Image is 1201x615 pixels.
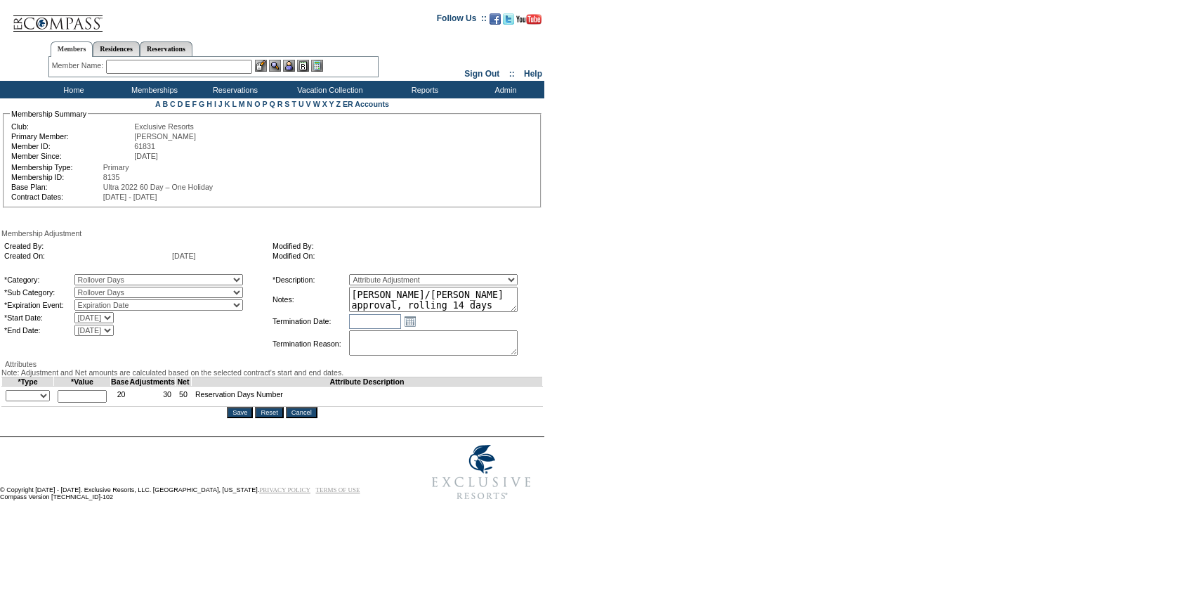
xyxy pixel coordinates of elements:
[437,12,487,29] td: Follow Us ::
[176,387,192,407] td: 50
[273,242,535,250] td: Modified By:
[51,41,93,57] a: Members
[11,152,133,160] td: Member Since:
[172,252,196,260] span: [DATE]
[273,274,348,285] td: *Description:
[4,242,171,250] td: Created By:
[503,18,514,26] a: Follow us on Twitter
[111,387,129,407] td: 20
[273,330,348,357] td: Termination Reason:
[336,100,341,108] a: Z
[524,69,542,79] a: Help
[11,142,133,150] td: Member ID:
[134,142,155,150] span: 61831
[273,287,348,312] td: Notes:
[134,122,194,131] span: Exclusive Resorts
[134,132,196,141] span: [PERSON_NAME]
[503,13,514,25] img: Follow us on Twitter
[170,100,176,108] a: C
[11,122,133,131] td: Club:
[316,486,360,493] a: TERMS OF USE
[11,183,102,191] td: Base Plan:
[178,100,183,108] a: D
[214,100,216,108] a: I
[273,252,535,260] td: Modified On:
[11,173,102,181] td: Membership ID:
[225,100,230,108] a: K
[32,81,112,98] td: Home
[1,360,543,368] div: Attributes
[11,193,102,201] td: Contract Dates:
[464,69,499,79] a: Sign Out
[129,387,176,407] td: 30
[286,407,317,418] input: Cancel
[284,100,289,108] a: S
[129,377,176,387] td: Adjustments
[111,377,129,387] td: Base
[254,100,260,108] a: O
[11,163,102,171] td: Membership Type:
[490,13,501,25] img: Become our fan on Facebook
[255,60,267,72] img: b_edit.gif
[419,437,544,507] img: Exclusive Resorts
[227,407,253,418] input: Save
[134,152,158,160] span: [DATE]
[206,100,212,108] a: H
[4,252,171,260] td: Created On:
[103,163,129,171] span: Primary
[313,100,320,108] a: W
[10,110,88,118] legend: Membership Summary
[199,100,204,108] a: G
[52,60,106,72] div: Member Name:
[1,229,543,238] div: Membership Adjustment
[402,313,418,329] a: Open the calendar popup.
[311,60,323,72] img: b_calculator.gif
[193,81,274,98] td: Reservations
[343,100,389,108] a: ER Accounts
[277,100,283,108] a: R
[273,313,348,329] td: Termination Date:
[1,368,543,377] div: Note: Adjustment and Net amounts are calculated based on the selected contract's start and end da...
[464,81,544,98] td: Admin
[218,100,223,108] a: J
[255,407,283,418] input: Reset
[2,377,54,387] td: *Type
[185,100,190,108] a: E
[291,100,296,108] a: T
[54,377,111,387] td: *Value
[263,100,268,108] a: P
[274,81,383,98] td: Vacation Collection
[490,18,501,26] a: Become our fan on Facebook
[283,60,295,72] img: Impersonate
[12,4,103,32] img: Compass Home
[93,41,140,56] a: Residences
[322,100,327,108] a: X
[516,18,542,26] a: Subscribe to our YouTube Channel
[191,377,542,387] td: Attribute Description
[239,100,245,108] a: M
[112,81,193,98] td: Memberships
[4,287,73,298] td: *Sub Category:
[176,377,192,387] td: Net
[103,193,157,201] span: [DATE] - [DATE]
[509,69,515,79] span: ::
[4,274,73,285] td: *Category:
[306,100,311,108] a: V
[4,312,73,323] td: *Start Date:
[297,60,309,72] img: Reservations
[329,100,334,108] a: Y
[4,299,73,311] td: *Expiration Event:
[247,100,253,108] a: N
[103,173,120,181] span: 8135
[269,60,281,72] img: View
[4,325,73,336] td: *End Date:
[140,41,192,56] a: Reservations
[516,14,542,25] img: Subscribe to our YouTube Channel
[103,183,213,191] span: Ultra 2022 60 Day – One Holiday
[11,132,133,141] td: Primary Member:
[383,81,464,98] td: Reports
[269,100,275,108] a: Q
[191,387,542,407] td: Reservation Days Number
[155,100,160,108] a: A
[298,100,304,108] a: U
